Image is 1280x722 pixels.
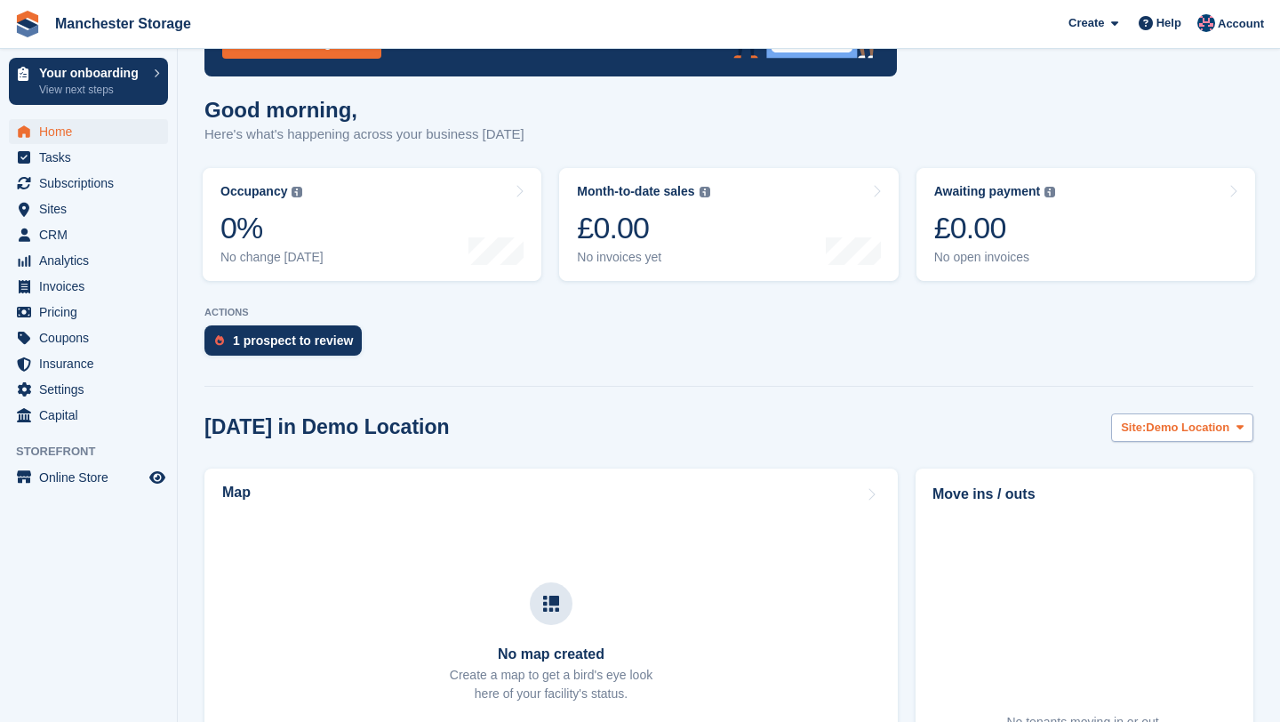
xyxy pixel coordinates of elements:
[39,403,146,428] span: Capital
[9,351,168,376] a: menu
[222,485,251,501] h2: Map
[1068,14,1104,32] span: Create
[1111,413,1253,443] button: Site: Demo Location
[577,250,709,265] div: No invoices yet
[9,58,168,105] a: Your onboarding View next steps
[39,119,146,144] span: Home
[220,210,324,246] div: 0%
[577,184,694,199] div: Month-to-date sales
[39,67,145,79] p: Your onboarding
[220,250,324,265] div: No change [DATE]
[934,250,1056,265] div: No open invoices
[1156,14,1181,32] span: Help
[9,274,168,299] a: menu
[932,484,1236,505] h2: Move ins / outs
[204,124,524,145] p: Here's what's happening across your business [DATE]
[543,596,559,612] img: map-icn-33ee37083ee616e46c38cad1a60f524a97daa1e2b2c8c0bc3eb3415660979fc1.svg
[39,82,145,98] p: View next steps
[9,403,168,428] a: menu
[147,467,168,488] a: Preview store
[39,222,146,247] span: CRM
[39,465,146,490] span: Online Store
[9,119,168,144] a: menu
[934,210,1056,246] div: £0.00
[1044,187,1055,197] img: icon-info-grey-7440780725fd019a000dd9b08b2336e03edf1995a4989e88bcd33f0948082b44.svg
[39,171,146,196] span: Subscriptions
[9,325,168,350] a: menu
[1146,419,1229,437] span: Demo Location
[9,465,168,490] a: menu
[1121,419,1146,437] span: Site:
[450,646,652,662] h3: No map created
[203,168,541,281] a: Occupancy 0% No change [DATE]
[9,300,168,325] a: menu
[220,184,287,199] div: Occupancy
[450,666,652,703] p: Create a map to get a bird's eye look here of your facility's status.
[292,187,302,197] img: icon-info-grey-7440780725fd019a000dd9b08b2336e03edf1995a4989e88bcd33f0948082b44.svg
[577,210,709,246] div: £0.00
[39,351,146,376] span: Insurance
[39,377,146,402] span: Settings
[9,248,168,273] a: menu
[559,168,898,281] a: Month-to-date sales £0.00 No invoices yet
[215,335,224,346] img: prospect-51fa495bee0391a8d652442698ab0144808aea92771e9ea1ae160a38d050c398.svg
[9,171,168,196] a: menu
[16,443,177,461] span: Storefront
[48,9,198,38] a: Manchester Storage
[700,187,710,197] img: icon-info-grey-7440780725fd019a000dd9b08b2336e03edf1995a4989e88bcd33f0948082b44.svg
[39,325,146,350] span: Coupons
[916,168,1255,281] a: Awaiting payment £0.00 No open invoices
[204,98,524,122] h1: Good morning,
[204,307,1253,318] p: ACTIONS
[204,415,450,439] h2: [DATE] in Demo Location
[1218,15,1264,33] span: Account
[39,145,146,170] span: Tasks
[204,325,371,365] a: 1 prospect to review
[9,222,168,247] a: menu
[39,274,146,299] span: Invoices
[39,300,146,325] span: Pricing
[9,197,168,221] a: menu
[39,197,146,221] span: Sites
[9,377,168,402] a: menu
[233,333,353,348] div: 1 prospect to review
[14,11,41,37] img: stora-icon-8386f47178a22dfd0bd8f6a31ec36ba5ce8667c1dd55bd0f319d3a0aa187defe.svg
[39,248,146,273] span: Analytics
[9,145,168,170] a: menu
[934,184,1041,199] div: Awaiting payment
